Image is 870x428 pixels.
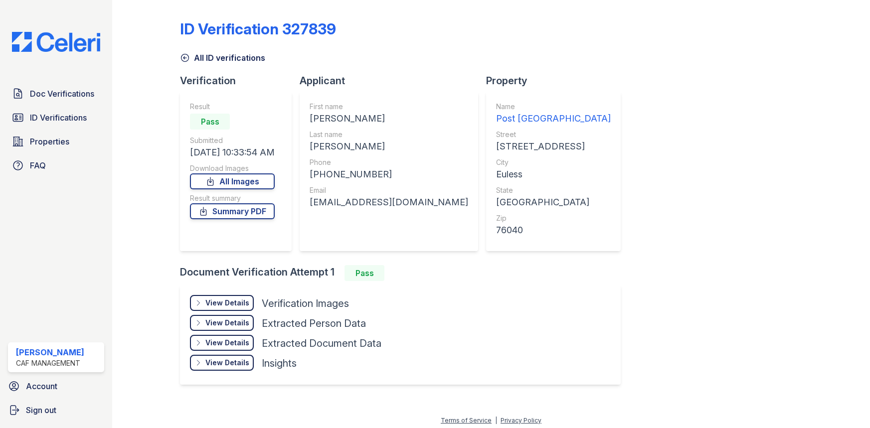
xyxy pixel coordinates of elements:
[205,338,249,348] div: View Details
[180,52,265,64] a: All ID verifications
[441,417,492,424] a: Terms of Service
[205,358,249,368] div: View Details
[8,108,104,128] a: ID Verifications
[501,417,541,424] a: Privacy Policy
[190,193,275,203] div: Result summary
[190,102,275,112] div: Result
[180,265,629,281] div: Document Verification Attempt 1
[190,203,275,219] a: Summary PDF
[30,136,69,147] span: Properties
[828,388,860,418] iframe: chat widget
[496,223,611,237] div: 76040
[310,157,468,167] div: Phone
[310,112,468,126] div: [PERSON_NAME]
[345,265,384,281] div: Pass
[4,376,108,396] a: Account
[262,356,297,370] div: Insights
[486,74,629,88] div: Property
[16,358,84,368] div: CAF Management
[496,140,611,153] div: [STREET_ADDRESS]
[190,145,275,159] div: [DATE] 10:33:54 AM
[495,417,497,424] div: |
[180,20,336,38] div: ID Verification 327839
[496,185,611,195] div: State
[8,84,104,104] a: Doc Verifications
[496,213,611,223] div: Zip
[262,296,349,310] div: Verification Images
[30,112,87,124] span: ID Verifications
[310,130,468,140] div: Last name
[496,102,611,112] div: Name
[4,400,108,420] a: Sign out
[8,132,104,151] a: Properties
[30,88,94,100] span: Doc Verifications
[4,32,108,52] img: CE_Logo_Blue-a8612792a0a2168367f1c8372b55b34899dd931a85d93a1a3d3e32e68fde9ad4.png
[190,173,275,189] a: All Images
[190,114,230,130] div: Pass
[190,136,275,145] div: Submitted
[310,195,468,209] div: [EMAIL_ADDRESS][DOMAIN_NAME]
[496,157,611,167] div: City
[8,155,104,175] a: FAQ
[262,316,366,330] div: Extracted Person Data
[30,159,46,171] span: FAQ
[26,404,56,416] span: Sign out
[496,167,611,181] div: Euless
[496,130,611,140] div: Street
[310,102,468,112] div: First name
[496,195,611,209] div: [GEOGRAPHIC_DATA]
[300,74,486,88] div: Applicant
[190,163,275,173] div: Download Images
[310,140,468,153] div: [PERSON_NAME]
[16,346,84,358] div: [PERSON_NAME]
[496,112,611,126] div: Post [GEOGRAPHIC_DATA]
[205,318,249,328] div: View Details
[496,102,611,126] a: Name Post [GEOGRAPHIC_DATA]
[310,167,468,181] div: [PHONE_NUMBER]
[310,185,468,195] div: Email
[26,380,57,392] span: Account
[262,336,381,350] div: Extracted Document Data
[180,74,300,88] div: Verification
[205,298,249,308] div: View Details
